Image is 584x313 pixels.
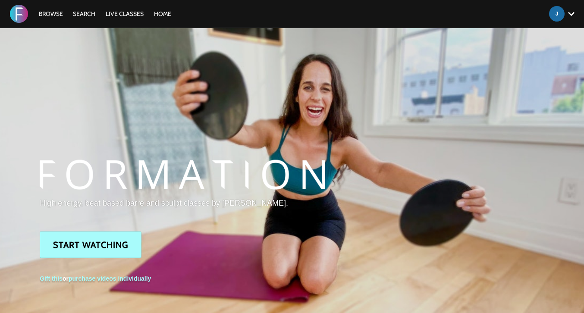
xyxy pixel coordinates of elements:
[40,160,325,190] img: FORMATION
[35,10,67,18] a: Browse
[69,10,100,18] a: Search
[35,9,176,18] nav: Primary
[10,5,28,23] img: FORMATION
[40,232,141,258] a: Start Watching
[69,275,151,282] a: purchase videos individually
[150,10,176,18] a: HOME
[40,275,151,282] span: or
[40,275,63,282] a: Gift this
[40,197,325,209] p: High energy, beat based barre and sculpt classes by [PERSON_NAME].
[101,10,148,18] a: LIVE CLASSES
